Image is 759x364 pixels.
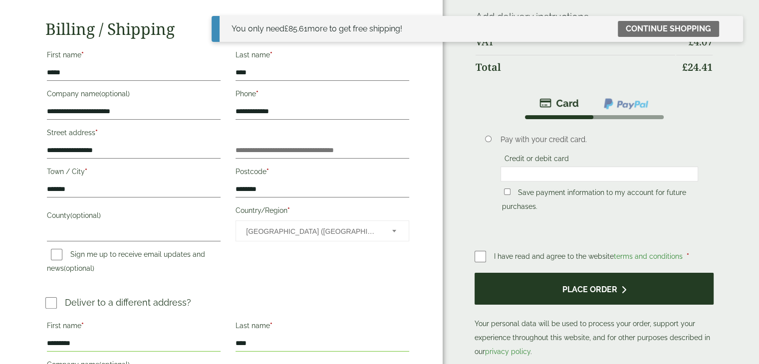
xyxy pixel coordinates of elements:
iframe: Secure card payment input frame [504,170,695,179]
label: Company name [47,87,221,104]
label: Street address [47,126,221,143]
abbr: required [270,322,272,330]
a: Continue shopping [618,21,719,37]
a: Add delivery instructions [476,11,589,23]
label: Phone [236,87,409,104]
label: Postcode [236,165,409,182]
input: Sign me up to receive email updates and news(optional) [51,249,62,260]
abbr: required [85,168,87,176]
abbr: required [81,322,84,330]
span: (optional) [99,90,130,98]
a: privacy policy [485,348,530,356]
label: First name [47,48,221,65]
bdi: 24.41 [682,60,713,74]
a: terms and conditions [614,252,683,260]
span: United Kingdom (UK) [246,221,379,242]
img: stripe.png [539,97,579,109]
label: Town / City [47,165,221,182]
span: 85.61 [284,24,307,33]
img: ppcp-gateway.png [603,97,649,110]
button: Place order [475,273,714,305]
label: Last name [236,319,409,336]
span: £ [284,24,288,33]
abbr: required [266,168,269,176]
span: Country/Region [236,220,409,241]
label: Credit or debit card [501,155,573,166]
th: Total [476,55,675,79]
abbr: required [95,129,98,137]
span: (optional) [70,211,101,219]
label: Country/Region [236,203,409,220]
div: You only need more to get free shipping! [232,23,402,35]
label: First name [47,319,221,336]
label: Save payment information to my account for future purchases. [502,188,686,213]
p: Deliver to a different address? [65,296,191,309]
label: County [47,208,221,225]
span: £ [682,60,688,74]
h2: Billing / Shipping [45,19,411,38]
p: Your personal data will be used to process your order, support your experience throughout this we... [475,273,714,359]
abbr: required [287,206,290,214]
abbr: required [270,51,272,59]
span: (optional) [64,264,94,272]
abbr: required [256,90,258,98]
label: Sign me up to receive email updates and news [47,250,205,275]
span: I have read and agree to the website [494,252,685,260]
abbr: required [687,252,689,260]
abbr: required [81,51,84,59]
label: Last name [236,48,409,65]
p: Pay with your credit card. [501,134,698,145]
